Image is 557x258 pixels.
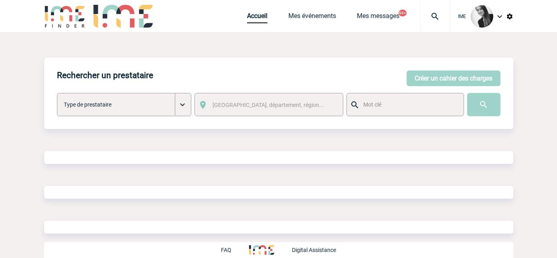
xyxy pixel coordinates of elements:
[399,10,407,16] button: 99+
[213,102,324,108] span: [GEOGRAPHIC_DATA], département, région...
[467,93,500,116] input: Submit
[361,99,456,110] input: Mot clé
[458,14,466,19] span: IME
[247,12,267,23] a: Accueil
[57,71,153,80] h4: Rechercher un prestataire
[221,247,231,253] p: FAQ
[288,12,336,23] a: Mes événements
[249,245,274,255] img: http://www.idealmeetingsevents.fr/
[221,246,249,253] a: FAQ
[44,5,86,28] img: IME-Finder
[292,247,336,253] p: Digital Assistance
[471,5,493,28] img: 101050-0.jpg
[357,12,399,23] a: Mes messages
